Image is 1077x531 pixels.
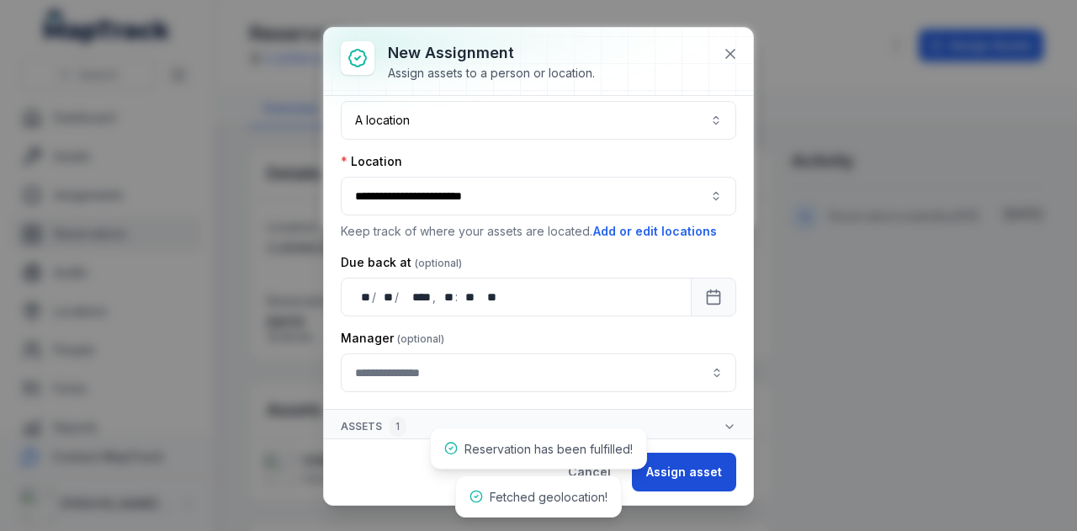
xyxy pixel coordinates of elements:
[324,410,753,443] button: Assets1
[389,417,406,437] div: 1
[464,442,633,456] span: Reservation has been fulfilled!
[490,490,607,504] span: Fetched geolocation!
[438,289,454,305] div: hour,
[388,41,595,65] h3: New assignment
[341,153,402,170] label: Location
[378,289,395,305] div: month,
[554,453,625,491] button: Cancel
[432,289,438,305] div: ,
[341,417,406,437] span: Assets
[341,254,462,271] label: Due back at
[459,289,476,305] div: minute,
[341,101,736,140] button: A location
[372,289,378,305] div: /
[341,330,444,347] label: Manager
[455,289,459,305] div: :
[388,65,595,82] div: Assign assets to a person or location.
[480,289,498,305] div: am/pm,
[592,222,718,241] button: Add or edit locations
[341,222,736,241] p: Keep track of where your assets are located.
[401,289,432,305] div: year,
[691,278,736,316] button: Calendar
[355,289,372,305] div: day,
[341,353,736,392] input: assignment-add:cf[907ad3fd-eed4-49d8-ad84-d22efbadc5a5]-label
[395,289,401,305] div: /
[632,453,736,491] button: Assign asset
